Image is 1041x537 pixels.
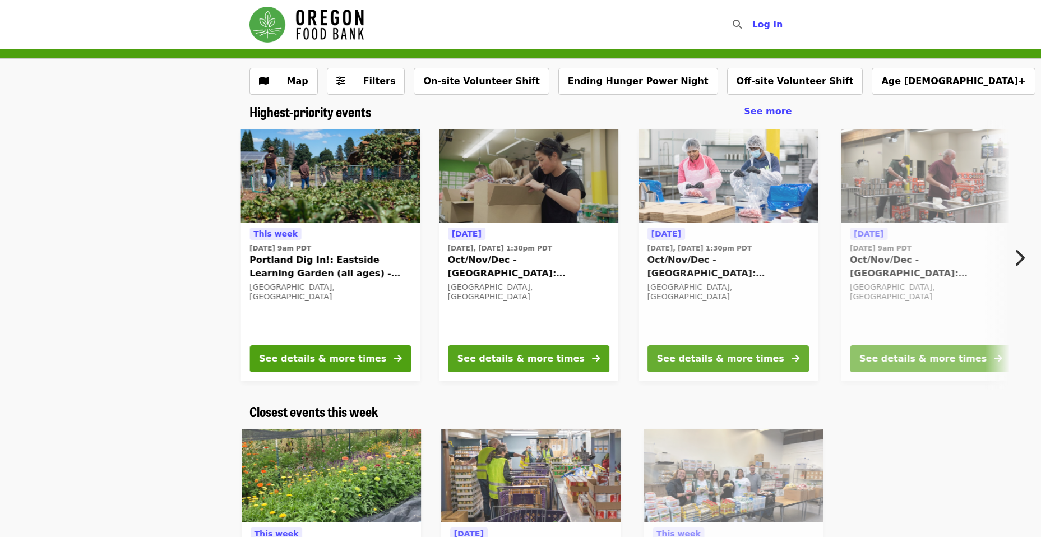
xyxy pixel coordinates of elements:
[850,283,1011,302] div: [GEOGRAPHIC_DATA], [GEOGRAPHIC_DATA]
[240,129,420,223] img: Portland Dig In!: Eastside Learning Garden (all ages) - Aug/Sept/Oct organized by Oregon Food Bank
[647,243,752,253] time: [DATE], [DATE] 1:30pm PDT
[441,429,621,523] img: Northeast Emergency Food Program - Partner Agency Support organized by Oregon Food Bank
[752,19,783,30] span: Log in
[394,353,401,364] i: arrow-right icon
[457,352,585,365] div: See details & more times
[850,253,1011,280] span: Oct/Nov/Dec - [GEOGRAPHIC_DATA]: Repack/Sort (age [DEMOGRAPHIC_DATA]+)
[259,76,269,86] i: map icon
[448,253,609,280] span: Oct/Nov/Dec - [GEOGRAPHIC_DATA]: Repack/Sort (age [DEMOGRAPHIC_DATA]+)
[748,11,757,38] input: Search
[647,253,809,280] span: Oct/Nov/Dec - [GEOGRAPHIC_DATA]: Repack/Sort (age [DEMOGRAPHIC_DATA]+)
[744,105,792,118] a: See more
[249,404,378,420] a: Closest events this week
[448,345,609,372] button: See details & more times
[249,283,411,302] div: [GEOGRAPHIC_DATA], [GEOGRAPHIC_DATA]
[259,352,386,365] div: See details & more times
[439,129,618,381] a: See details for "Oct/Nov/Dec - Portland: Repack/Sort (age 8+)"
[558,68,718,95] button: Ending Hunger Power Night
[743,13,792,36] button: Log in
[1014,247,1025,268] i: chevron-right icon
[452,229,482,238] span: [DATE]
[249,253,411,280] span: Portland Dig In!: Eastside Learning Garden (all ages) - Aug/Sept/Oct
[639,129,818,381] a: See details for "Oct/Nov/Dec - Beaverton: Repack/Sort (age 10+)"
[644,429,823,523] img: Reynolds Middle School Food Pantry - Partner Agency Support organized by Oregon Food Bank
[647,345,809,372] button: See details & more times
[647,283,809,302] div: [GEOGRAPHIC_DATA], [GEOGRAPHIC_DATA]
[287,76,308,86] span: Map
[850,243,912,253] time: [DATE] 9am PDT
[336,76,345,86] i: sliders-h icon
[850,345,1011,372] button: See details & more times
[242,429,421,523] img: Unity Farm Fall Work Party organized by Oregon Food Bank
[249,243,311,253] time: [DATE] 9am PDT
[249,104,371,120] a: Highest-priority events
[792,353,799,364] i: arrow-right icon
[854,229,883,238] span: [DATE]
[327,68,405,95] button: Filters (0 selected)
[744,106,792,117] span: See more
[592,353,600,364] i: arrow-right icon
[240,104,801,120] div: Highest-priority events
[439,129,618,223] img: Oct/Nov/Dec - Portland: Repack/Sort (age 8+) organized by Oregon Food Bank
[448,283,609,302] div: [GEOGRAPHIC_DATA], [GEOGRAPHIC_DATA]
[448,243,552,253] time: [DATE], [DATE] 1:30pm PDT
[872,68,1035,95] button: Age [DEMOGRAPHIC_DATA]+
[363,76,396,86] span: Filters
[841,129,1020,381] a: See details for "Oct/Nov/Dec - Portland: Repack/Sort (age 16+)"
[727,68,863,95] button: Off-site Volunteer Shift
[240,404,801,420] div: Closest events this week
[733,19,742,30] i: search icon
[249,68,318,95] button: Show map view
[249,345,411,372] button: See details & more times
[253,229,298,238] span: This week
[841,129,1020,223] img: Oct/Nov/Dec - Portland: Repack/Sort (age 16+) organized by Oregon Food Bank
[651,229,681,238] span: [DATE]
[414,68,549,95] button: On-site Volunteer Shift
[249,401,378,421] span: Closest events this week
[249,7,364,43] img: Oregon Food Bank - Home
[859,352,987,365] div: See details & more times
[249,101,371,121] span: Highest-priority events
[1004,242,1041,274] button: Next item
[639,129,818,223] img: Oct/Nov/Dec - Beaverton: Repack/Sort (age 10+) organized by Oregon Food Bank
[240,129,420,381] a: See details for "Portland Dig In!: Eastside Learning Garden (all ages) - Aug/Sept/Oct"
[657,352,784,365] div: See details & more times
